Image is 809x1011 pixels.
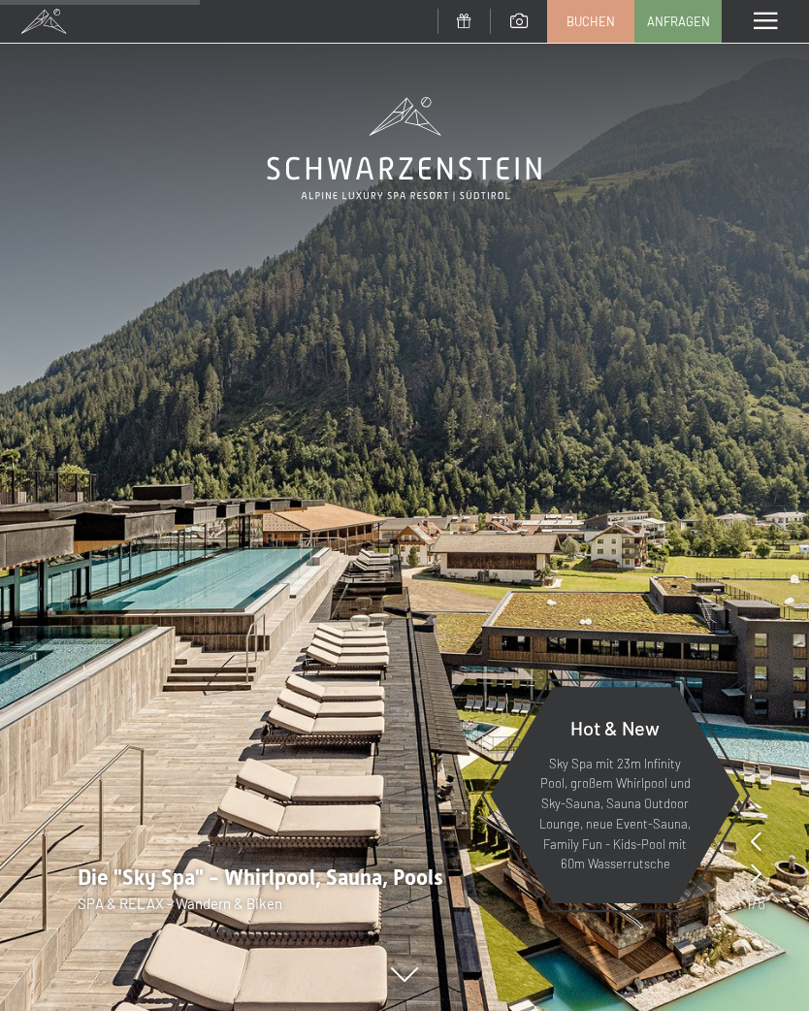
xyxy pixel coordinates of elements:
[566,13,615,30] span: Buchen
[548,1,633,42] a: Buchen
[746,893,752,914] span: 1
[635,1,721,42] a: Anfragen
[78,895,282,912] span: SPA & RELAX - Wandern & Biken
[758,893,765,914] span: 8
[489,686,741,904] a: Hot & New Sky Spa mit 23m Infinity Pool, großem Whirlpool und Sky-Sauna, Sauna Outdoor Lounge, ne...
[647,13,710,30] span: Anfragen
[752,893,758,914] span: /
[570,716,660,739] span: Hot & New
[78,865,443,890] span: Die "Sky Spa" - Whirlpool, Sauna, Pools
[537,754,693,875] p: Sky Spa mit 23m Infinity Pool, großem Whirlpool und Sky-Sauna, Sauna Outdoor Lounge, neue Event-S...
